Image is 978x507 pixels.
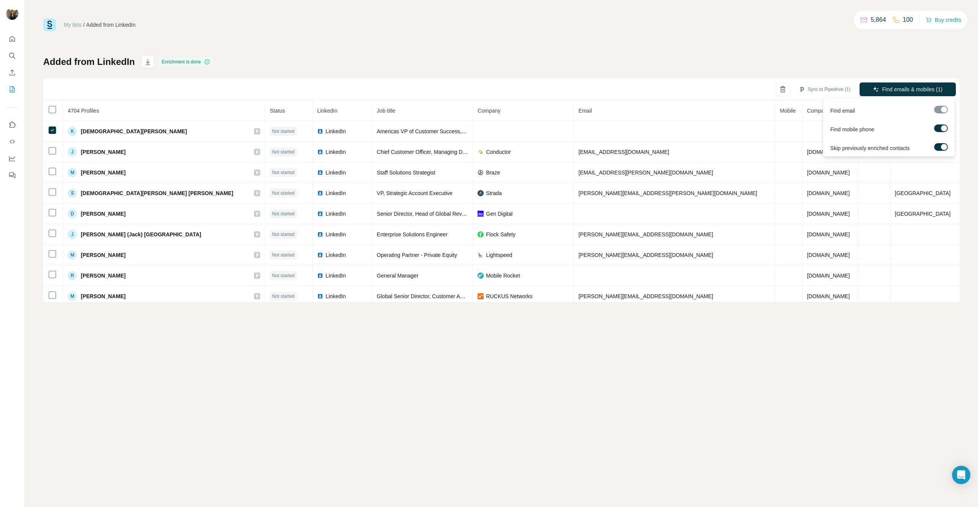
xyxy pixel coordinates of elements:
[68,230,77,239] div: J
[317,108,337,114] span: LinkedIn
[578,170,713,176] span: [EMAIL_ADDRESS][PERSON_NAME][DOMAIN_NAME]
[486,169,500,176] span: Braze
[83,21,85,29] li: /
[882,86,942,93] span: Find emails & mobiles (1)
[478,190,484,196] img: company-logo
[325,189,346,197] span: LinkedIn
[377,273,418,279] span: General Manager
[578,231,713,237] span: [PERSON_NAME][EMAIL_ADDRESS][DOMAIN_NAME]
[478,252,484,258] img: company-logo
[807,190,850,196] span: [DOMAIN_NAME]
[807,231,850,237] span: [DOMAIN_NAME]
[272,293,295,300] span: Not started
[64,22,82,28] a: My lists
[317,252,323,258] img: LinkedIn logo
[478,211,484,217] img: company-logo
[478,231,484,237] img: company-logo
[860,82,956,96] button: Find emails & mobiles (1)
[578,190,757,196] span: [PERSON_NAME][EMAIL_ADDRESS][PERSON_NAME][DOMAIN_NAME]
[272,210,295,217] span: Not started
[6,135,18,149] button: Use Surfe API
[377,108,395,114] span: Job title
[486,231,515,238] span: Flock Safety
[68,209,77,218] div: D
[272,149,295,155] span: Not started
[68,127,77,136] div: K
[325,251,346,259] span: LinkedIn
[325,272,346,279] span: LinkedIn
[43,56,135,68] h1: Added from LinkedIn
[377,190,452,196] span: VP, Strategic Account Executive
[793,84,856,95] button: Sync to Pipedrive (1)
[6,82,18,96] button: My lists
[926,15,961,25] button: Buy credits
[486,272,520,279] span: Mobile Rocket
[68,168,77,177] div: M
[578,252,713,258] span: [PERSON_NAME][EMAIL_ADDRESS][DOMAIN_NAME]
[377,211,518,217] span: Senior Director, Head of Global Revenue Programs | CSIS |
[81,272,125,279] span: [PERSON_NAME]
[807,149,850,155] span: [DOMAIN_NAME]
[317,293,323,299] img: LinkedIn logo
[377,149,494,155] span: Chief Customer Officer, Managing Director EMEA
[6,49,18,63] button: Search
[830,144,910,152] span: Skip previously enriched contacts
[81,169,125,176] span: [PERSON_NAME]
[81,292,125,300] span: [PERSON_NAME]
[807,108,849,114] span: Company website
[317,273,323,279] img: LinkedIn logo
[6,66,18,79] button: Enrich CSV
[6,152,18,165] button: Dashboard
[272,231,295,238] span: Not started
[81,210,125,218] span: [PERSON_NAME]
[478,108,500,114] span: Company
[486,210,512,218] span: Gen Digital
[830,126,874,133] span: Find mobile phone
[68,250,77,260] div: M
[272,169,295,176] span: Not started
[43,18,56,31] img: Surfe Logo
[81,128,187,135] span: [DEMOGRAPHIC_DATA][PERSON_NAME]
[903,15,913,24] p: 100
[325,210,346,218] span: LinkedIn
[317,128,323,134] img: LinkedIn logo
[486,189,502,197] span: Strada
[578,149,669,155] span: [EMAIL_ADDRESS][DOMAIN_NAME]
[159,57,212,66] div: Enrichment is done
[478,293,484,299] img: company-logo
[486,251,512,259] span: Lightspeed
[486,148,511,156] span: Conductor
[317,170,323,176] img: LinkedIn logo
[6,32,18,46] button: Quick start
[578,293,713,299] span: [PERSON_NAME][EMAIL_ADDRESS][DOMAIN_NAME]
[377,252,457,258] span: Operating Partner - Private Equity
[81,189,233,197] span: [DEMOGRAPHIC_DATA][PERSON_NAME] [PERSON_NAME]
[377,170,435,176] span: Staff Solutions Strategist
[780,108,795,114] span: Mobile
[895,211,950,217] span: [GEOGRAPHIC_DATA]
[478,149,484,155] img: company-logo
[6,8,18,20] img: Avatar
[272,272,295,279] span: Not started
[68,189,77,198] div: S
[317,231,323,237] img: LinkedIn logo
[807,170,850,176] span: [DOMAIN_NAME]
[807,252,850,258] span: [DOMAIN_NAME]
[486,292,532,300] span: RUCKUS Networks
[325,292,346,300] span: LinkedIn
[317,190,323,196] img: LinkedIn logo
[86,21,136,29] div: Added from LinkedIn
[830,107,855,115] span: Find email
[272,128,295,135] span: Not started
[871,15,886,24] p: 5,864
[81,231,201,238] span: [PERSON_NAME] (Jack) [GEOGRAPHIC_DATA]
[68,271,77,280] div: R
[272,190,295,197] span: Not started
[325,148,346,156] span: LinkedIn
[68,108,99,114] span: 4704 Profiles
[317,211,323,217] img: LinkedIn logo
[478,170,484,176] img: company-logo
[325,128,346,135] span: LinkedIn
[952,466,970,484] div: Open Intercom Messenger
[807,211,850,217] span: [DOMAIN_NAME]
